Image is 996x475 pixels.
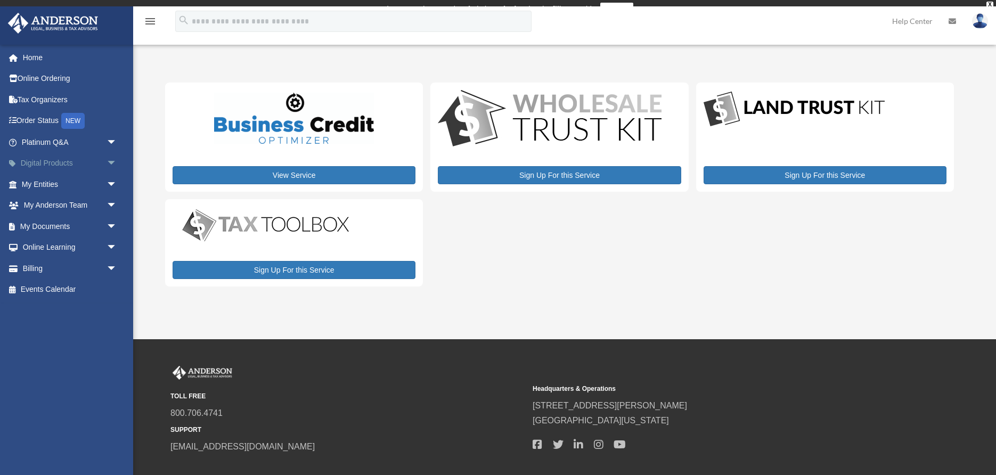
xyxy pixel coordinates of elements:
a: Platinum Q&Aarrow_drop_down [7,132,133,153]
img: taxtoolbox_new-1.webp [173,207,359,244]
a: View Service [173,166,415,184]
img: WS-Trust-Kit-lgo-1.jpg [438,90,662,149]
a: Events Calendar [7,279,133,300]
div: Get a chance to win 6 months of Platinum for free just by filling out this [363,3,595,15]
i: search [178,14,190,26]
a: 800.706.4741 [170,408,223,417]
a: Online Ordering [7,68,133,89]
a: Digital Productsarrow_drop_down [7,153,133,174]
a: Sign Up For this Service [173,261,415,279]
a: Sign Up For this Service [704,166,946,184]
a: [GEOGRAPHIC_DATA][US_STATE] [533,416,669,425]
small: SUPPORT [170,424,525,436]
span: arrow_drop_down [107,153,128,175]
a: [STREET_ADDRESS][PERSON_NAME] [533,401,687,410]
span: arrow_drop_down [107,132,128,153]
a: Order StatusNEW [7,110,133,132]
a: Billingarrow_drop_down [7,258,133,279]
a: My Documentsarrow_drop_down [7,216,133,237]
span: arrow_drop_down [107,237,128,259]
a: Online Learningarrow_drop_down [7,237,133,258]
a: My Entitiesarrow_drop_down [7,174,133,195]
div: close [986,2,993,8]
span: arrow_drop_down [107,174,128,195]
i: menu [144,15,157,28]
img: User Pic [972,13,988,29]
a: Sign Up For this Service [438,166,681,184]
a: menu [144,19,157,28]
a: Tax Organizers [7,89,133,110]
a: survey [600,3,633,15]
small: TOLL FREE [170,391,525,402]
img: Anderson Advisors Platinum Portal [170,366,234,380]
span: arrow_drop_down [107,216,128,238]
a: Home [7,47,133,68]
span: arrow_drop_down [107,195,128,217]
small: Headquarters & Operations [533,383,887,395]
a: [EMAIL_ADDRESS][DOMAIN_NAME] [170,442,315,451]
div: NEW [61,113,85,129]
a: My Anderson Teamarrow_drop_down [7,195,133,216]
img: LandTrust_lgo-1.jpg [704,90,885,129]
span: arrow_drop_down [107,258,128,280]
img: Anderson Advisors Platinum Portal [5,13,101,34]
